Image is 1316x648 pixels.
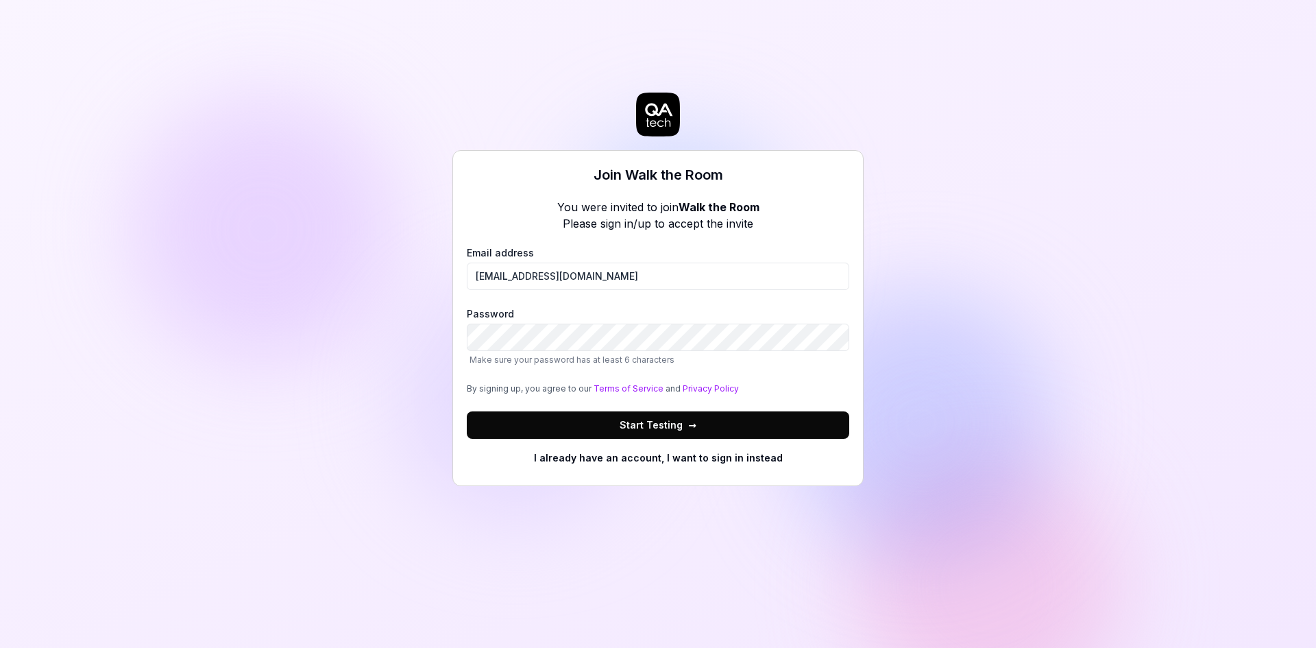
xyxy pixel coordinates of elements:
[688,418,696,432] span: →
[679,200,759,214] b: Walk the Room
[683,383,739,394] a: Privacy Policy
[467,307,849,366] label: Password
[557,215,759,232] p: Please sign in/up to accept the invite
[467,245,849,290] label: Email address
[467,444,849,472] button: I already have an account, I want to sign in instead
[470,355,674,365] span: Make sure your password has at least 6 characters
[594,383,663,394] a: Terms of Service
[467,411,849,439] button: Start Testing→
[620,418,696,432] span: Start Testing
[467,263,849,290] input: Email address
[467,383,849,395] div: By signing up, you agree to our and
[557,199,759,215] p: You were invited to join
[594,165,723,185] h3: Join Walk the Room
[467,324,849,351] input: PasswordMake sure your password has at least 6 characters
